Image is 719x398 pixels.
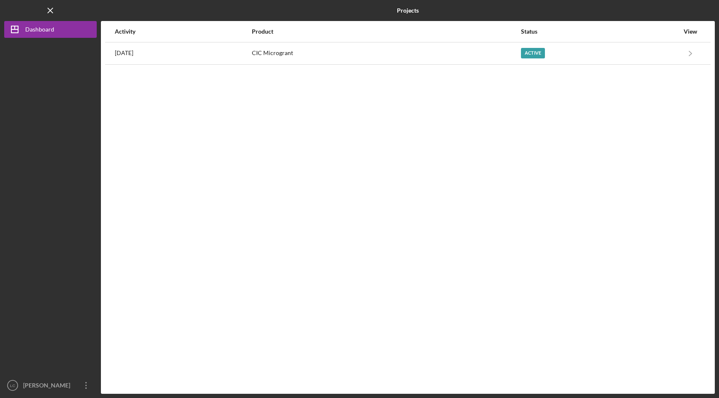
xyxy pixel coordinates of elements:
[680,28,701,35] div: View
[115,28,251,35] div: Activity
[4,377,97,394] button: LC[PERSON_NAME]
[10,383,15,388] text: LC
[521,28,679,35] div: Status
[252,43,520,64] div: CIC Microgrant
[21,377,76,396] div: [PERSON_NAME]
[397,7,419,14] b: Projects
[252,28,520,35] div: Product
[25,21,54,40] div: Dashboard
[115,50,133,56] time: 2025-09-24 15:08
[521,48,545,58] div: Active
[4,21,97,38] button: Dashboard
